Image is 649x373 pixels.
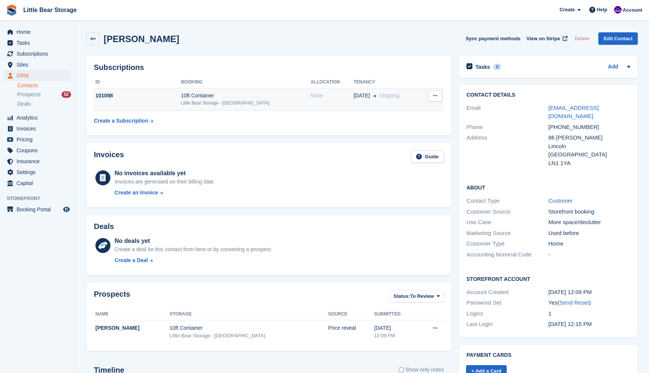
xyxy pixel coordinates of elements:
div: 86 [PERSON_NAME] [548,133,630,142]
a: menu [4,70,71,81]
a: menu [4,38,71,48]
th: Name [94,308,169,320]
span: Analytics [17,112,62,123]
div: More space/declutter [548,218,630,227]
th: Allocation [311,76,353,88]
div: Little Bear Storage - [GEOGRAPHIC_DATA] [169,332,328,340]
div: Use Case [466,218,548,227]
span: Sites [17,59,62,70]
a: Guide [411,150,444,163]
div: Little Bear Storage - [GEOGRAPHIC_DATA] [181,100,311,106]
time: 2025-08-12 11:15:05 UTC [548,321,592,327]
th: ID [94,76,181,88]
div: [GEOGRAPHIC_DATA] [548,150,630,159]
span: Help [597,6,607,14]
span: Tasks [17,38,62,48]
a: Create an Invoice [115,189,215,197]
th: Storage [169,308,328,320]
a: menu [4,204,71,215]
div: - [548,250,630,259]
span: Account [623,6,642,14]
span: Ongoing [379,92,399,99]
a: Customer [548,197,573,204]
a: menu [4,123,71,134]
th: Submitted [374,308,418,320]
div: Email [466,104,548,121]
span: Capital [17,178,62,188]
div: Invoices are generated on their billing date. [115,178,215,186]
div: [DATE] 12:09 PM [548,288,630,297]
h2: [PERSON_NAME] [104,34,179,44]
h2: Subscriptions [94,63,444,72]
a: menu [4,59,71,70]
span: ( ) [557,299,590,306]
a: menu [4,145,71,156]
span: Pricing [17,134,62,145]
div: Password Set [466,299,548,307]
button: Sync payment methods [466,32,521,45]
div: 12:09 PM [374,332,418,340]
div: Lincoln [548,142,630,151]
span: View on Stripe [527,35,560,42]
a: Send Reset [559,299,589,306]
button: Delete [572,32,592,45]
span: Status: [394,293,410,300]
a: Prospects 52 [17,91,71,99]
span: Invoices [17,123,62,134]
div: 101098 [94,92,181,100]
a: menu [4,49,71,59]
a: menu [4,112,71,123]
th: Tenancy [353,76,421,88]
a: Little Bear Storage [20,4,80,16]
h2: Tasks [475,64,490,70]
div: Accounting Nominal Code [466,250,548,259]
a: [EMAIL_ADDRESS][DOMAIN_NAME] [548,105,599,120]
span: Booking Portal [17,204,62,215]
div: Yes [548,299,630,307]
div: Storefront booking [548,208,630,216]
div: Price reveal [328,324,374,332]
div: Home [548,240,630,248]
h2: Payment cards [466,352,630,358]
div: 52 [62,91,71,98]
a: menu [4,167,71,177]
h2: Invoices [94,150,124,163]
h2: Deals [94,222,114,231]
div: Last Login [466,320,548,329]
h2: Storefront Account [466,275,630,282]
a: menu [4,134,71,145]
div: Create a Subscription [94,117,148,125]
div: None [311,92,353,100]
img: Henry Hastings [614,6,622,14]
h2: Contact Details [466,92,630,98]
div: Create a Deal [115,256,148,264]
div: No invoices available yet [115,169,215,178]
div: Phone [466,123,548,132]
a: Add [608,63,618,71]
div: Contact Type [466,197,548,205]
div: 10ft Container [181,92,311,100]
a: menu [4,27,71,37]
div: Logins [466,309,548,318]
a: menu [4,156,71,167]
span: Prospects [17,91,41,98]
span: CRM [17,70,62,81]
button: Status: To Review [389,290,444,302]
div: No deals yet [115,237,272,246]
div: Account Created [466,288,548,297]
a: menu [4,178,71,188]
a: Create a Deal [115,256,272,264]
div: [PHONE_NUMBER] [548,123,630,132]
div: [PERSON_NAME] [95,324,169,332]
th: Booking [181,76,311,88]
span: Insurance [17,156,62,167]
div: [DATE] [374,324,418,332]
div: Customer Type [466,240,548,248]
span: Settings [17,167,62,177]
th: Source [328,308,374,320]
span: Create [560,6,575,14]
div: LN1 1YA [548,159,630,168]
a: Create a Subscription [94,114,153,128]
div: Create a deal for this contact from here or by converting a prospect. [115,246,272,253]
div: Customer Source [466,208,548,216]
